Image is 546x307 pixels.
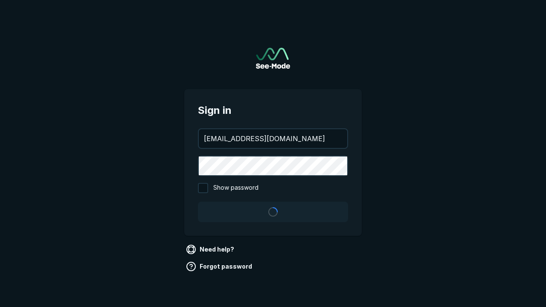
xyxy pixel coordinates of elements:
a: Go to sign in [256,48,290,69]
img: See-Mode Logo [256,48,290,69]
a: Need help? [184,243,238,256]
input: your@email.com [199,129,347,148]
a: Forgot password [184,260,256,273]
span: Show password [213,183,258,193]
span: Sign in [198,103,348,118]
